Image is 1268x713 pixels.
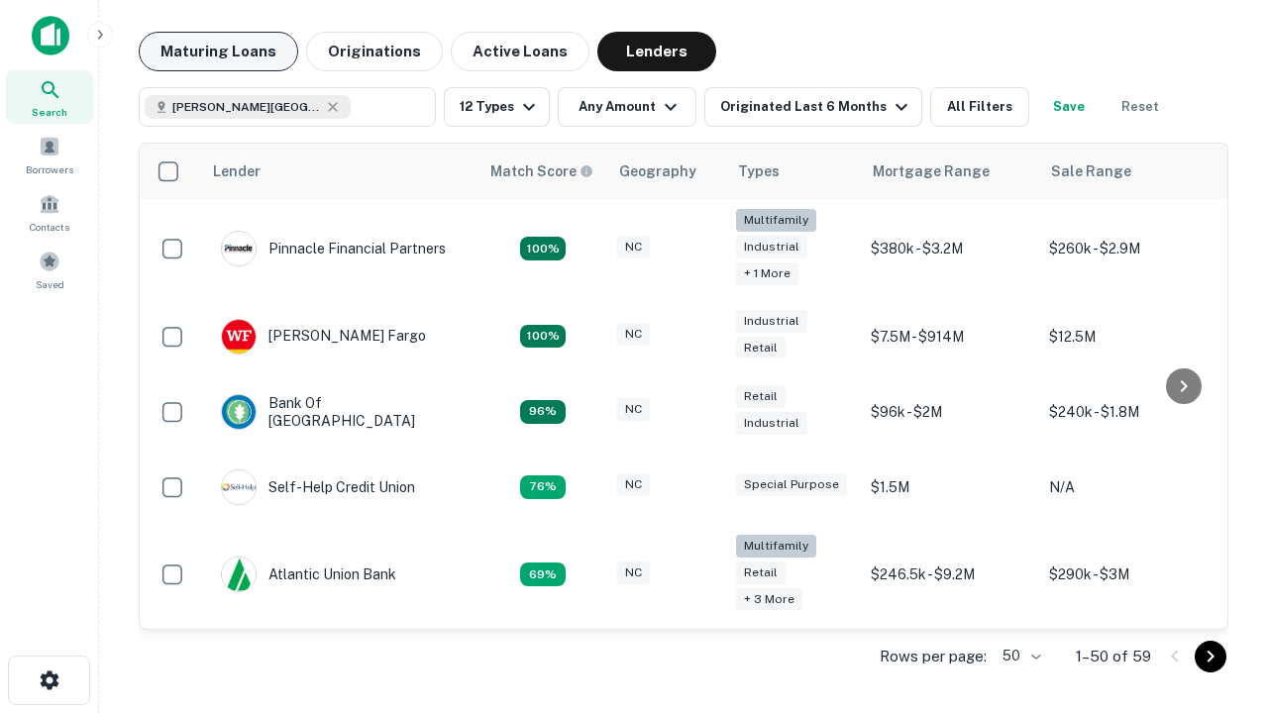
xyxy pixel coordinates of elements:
div: NC [617,236,650,258]
div: + 1 more [736,262,798,285]
div: NC [617,561,650,584]
div: + 3 more [736,588,802,611]
span: Borrowers [26,161,73,177]
th: Sale Range [1039,144,1217,199]
td: $96k - $2M [861,374,1039,450]
div: Pinnacle Financial Partners [221,231,446,266]
div: Atlantic Union Bank [221,557,396,592]
div: Multifamily [736,535,816,558]
div: Mortgage Range [873,159,990,183]
img: picture [222,470,256,504]
div: Industrial [736,412,807,435]
div: 50 [995,642,1044,670]
div: Industrial [736,310,807,333]
div: Matching Properties: 14, hasApolloMatch: undefined [520,400,566,424]
a: Search [6,70,93,124]
p: Rows per page: [880,645,987,668]
div: Matching Properties: 10, hasApolloMatch: undefined [520,562,566,586]
th: Mortgage Range [861,144,1039,199]
img: picture [222,558,256,591]
img: picture [222,232,256,265]
div: Matching Properties: 11, hasApolloMatch: undefined [520,475,566,499]
button: Any Amount [558,87,696,127]
div: Multifamily [736,209,816,232]
span: [PERSON_NAME][GEOGRAPHIC_DATA], [GEOGRAPHIC_DATA] [172,98,321,116]
td: $380k - $3.2M [861,199,1039,299]
button: Reset [1109,87,1172,127]
td: $240k - $1.8M [1039,374,1217,450]
img: picture [222,395,256,429]
div: NC [617,473,650,496]
th: Types [726,144,861,199]
td: $12.5M [1039,299,1217,374]
span: Search [32,104,67,120]
button: Originated Last 6 Months [704,87,922,127]
button: 12 Types [444,87,550,127]
div: Bank Of [GEOGRAPHIC_DATA] [221,394,459,430]
div: Matching Properties: 26, hasApolloMatch: undefined [520,237,566,260]
div: NC [617,323,650,346]
div: Retail [736,385,786,408]
div: Industrial [736,236,807,258]
th: Capitalize uses an advanced AI algorithm to match your search with the best lender. The match sco... [478,144,607,199]
td: $246.5k - $9.2M [861,525,1039,625]
div: Retail [736,561,786,584]
td: $7.5M - $914M [861,299,1039,374]
a: Contacts [6,185,93,239]
span: Saved [36,276,64,292]
p: 1–50 of 59 [1076,645,1151,668]
button: Save your search to get updates of matches that match your search criteria. [1037,87,1101,127]
th: Lender [201,144,478,199]
div: Sale Range [1051,159,1131,183]
div: Special Purpose [736,473,847,496]
span: Contacts [30,219,69,235]
a: Saved [6,243,93,296]
td: $260k - $2.9M [1039,199,1217,299]
button: Maturing Loans [139,32,298,71]
button: Go to next page [1195,641,1226,672]
div: Lender [213,159,261,183]
td: N/A [1039,450,1217,525]
h6: Match Score [490,160,589,182]
div: Originated Last 6 Months [720,95,913,119]
div: Types [738,159,780,183]
div: Retail [736,337,786,359]
td: $1.5M [861,450,1039,525]
button: All Filters [930,87,1029,127]
div: Capitalize uses an advanced AI algorithm to match your search with the best lender. The match sco... [490,160,593,182]
button: Lenders [597,32,716,71]
img: capitalize-icon.png [32,16,69,55]
button: Originations [306,32,443,71]
div: Matching Properties: 15, hasApolloMatch: undefined [520,325,566,349]
a: Borrowers [6,128,93,181]
div: NC [617,398,650,421]
img: picture [222,320,256,354]
td: $290k - $3M [1039,525,1217,625]
div: Self-help Credit Union [221,469,415,505]
th: Geography [607,144,726,199]
div: [PERSON_NAME] Fargo [221,319,426,355]
iframe: Chat Widget [1169,491,1268,586]
button: Active Loans [451,32,589,71]
div: Geography [619,159,696,183]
